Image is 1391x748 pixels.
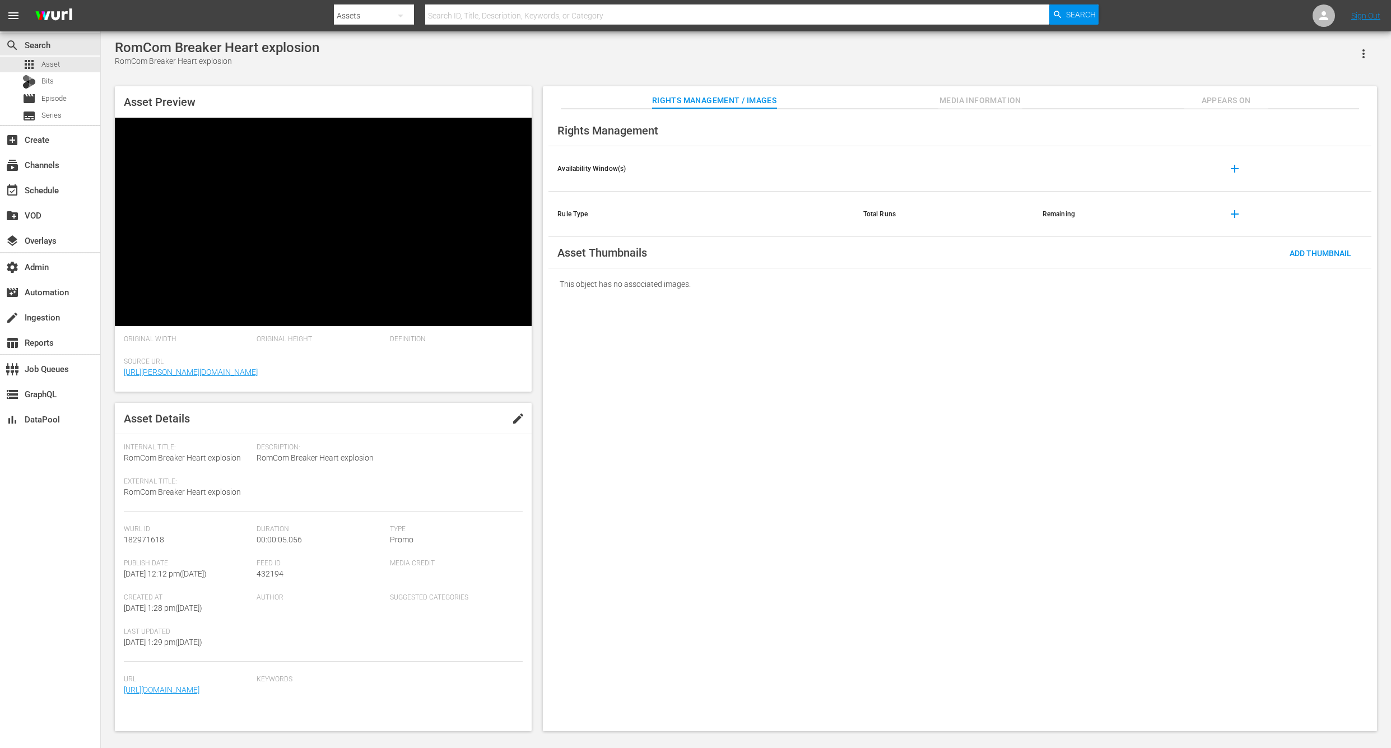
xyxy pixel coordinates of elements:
span: RomCom Breaker Heart explosion [124,487,241,496]
span: Asset [41,59,60,70]
span: Episode [22,92,36,105]
span: Description: [257,443,517,452]
span: 432194 [257,569,283,578]
span: Internal Title: [124,443,251,452]
span: GraphQL [6,388,19,401]
th: Rule Type [548,192,854,237]
span: Appears On [1184,94,1268,108]
span: Type [390,525,517,534]
span: Search [6,39,19,52]
span: Original Height [257,335,384,344]
span: Episode [41,93,67,104]
span: [DATE] 12:12 pm ( [DATE] ) [124,569,207,578]
span: Created At [124,593,251,602]
span: Series [41,110,62,121]
div: RomCom Breaker Heart explosion [115,55,319,67]
span: Search [1066,4,1096,25]
span: Asset Details [124,412,190,425]
a: Sign Out [1351,11,1380,20]
span: Suggested Categories [390,593,517,602]
div: RomCom Breaker Heart explosion [115,40,319,55]
span: 182971618 [124,535,164,544]
button: add [1221,155,1248,182]
th: Remaining [1034,192,1213,237]
span: External Title: [124,477,251,486]
a: [URL][DOMAIN_NAME] [124,685,199,694]
span: Automation [6,286,19,299]
span: Publish Date [124,559,251,568]
span: [DATE] 1:29 pm ( [DATE] ) [124,638,202,647]
span: Original Width [124,335,251,344]
span: Promo [390,535,413,544]
span: Duration [257,525,384,534]
span: Asset [22,58,36,71]
span: Bits [41,76,54,87]
span: Series [22,109,36,123]
span: Job Queues [6,363,19,376]
span: Source Url [124,357,517,366]
span: Media Information [938,94,1022,108]
span: RomCom Breaker Heart explosion [257,452,517,464]
span: Overlays [6,234,19,248]
span: Admin [6,261,19,274]
span: Add Thumbnail [1281,249,1360,258]
span: Author [257,593,384,602]
span: Rights Management [557,124,658,137]
span: Reports [6,336,19,350]
span: edit [511,412,525,425]
th: Availability Window(s) [548,146,854,192]
th: Total Runs [854,192,1034,237]
span: VOD [6,209,19,222]
div: Bits [22,75,36,89]
span: Schedule [6,184,19,197]
span: add [1228,162,1241,175]
button: add [1221,201,1248,227]
span: Asset Thumbnails [557,246,647,259]
span: Wurl Id [124,525,251,534]
span: Keywords [257,675,517,684]
div: This object has no associated images. [548,268,1371,300]
button: edit [505,405,532,432]
button: Search [1049,4,1099,25]
span: [DATE] 1:28 pm ( [DATE] ) [124,603,202,612]
span: Feed ID [257,559,384,568]
span: Url [124,675,251,684]
span: DataPool [6,413,19,426]
span: Create [6,133,19,147]
button: Add Thumbnail [1281,243,1360,263]
img: ans4CAIJ8jUAAAAAAAAAAAAAAAAAAAAAAAAgQb4GAAAAAAAAAAAAAAAAAAAAAAAAJMjXAAAAAAAAAAAAAAAAAAAAAAAAgAT5G... [27,3,81,29]
span: Asset Preview [124,95,196,109]
span: Ingestion [6,311,19,324]
span: RomCom Breaker Heart explosion [124,453,241,462]
span: Rights Management / Images [652,94,776,108]
span: Media Credit [390,559,517,568]
span: add [1228,207,1241,221]
span: 00:00:05.056 [257,535,302,544]
a: [URL][PERSON_NAME][DOMAIN_NAME] [124,368,258,377]
span: Definition [390,335,517,344]
span: menu [7,9,20,22]
span: Channels [6,159,19,172]
span: Last Updated [124,628,251,637]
